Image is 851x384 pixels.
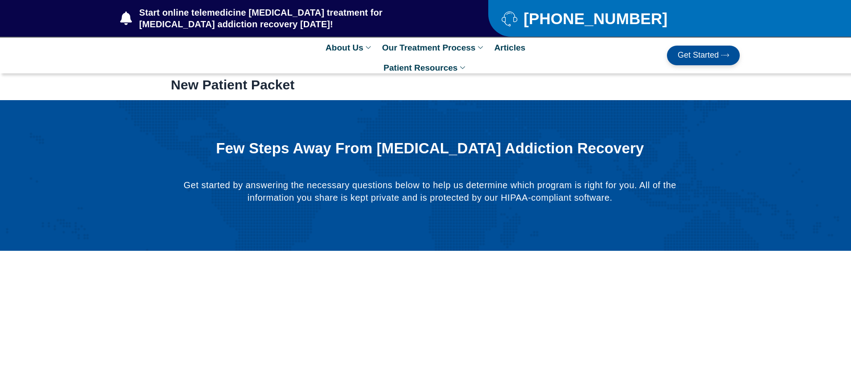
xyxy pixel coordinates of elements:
h1: New Patient Packet [171,77,680,93]
a: [PHONE_NUMBER] [502,11,717,26]
a: Patient Resources [379,58,472,78]
span: [PHONE_NUMBER] [521,13,667,24]
a: Articles [490,38,530,58]
span: Start online telemedicine [MEDICAL_DATA] treatment for [MEDICAL_DATA] addiction recovery [DATE]! [137,7,453,30]
a: Our Treatment Process [377,38,490,58]
a: Start online telemedicine [MEDICAL_DATA] treatment for [MEDICAL_DATA] addiction recovery [DATE]! [120,7,453,30]
a: Get Started [667,46,740,65]
p: Get started by answering the necessary questions below to help us determine which program is righ... [183,179,677,204]
span: Get Started [678,51,719,60]
a: About Us [321,38,377,58]
h1: Few Steps Away From [MEDICAL_DATA] Addiction Recovery [205,140,654,156]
